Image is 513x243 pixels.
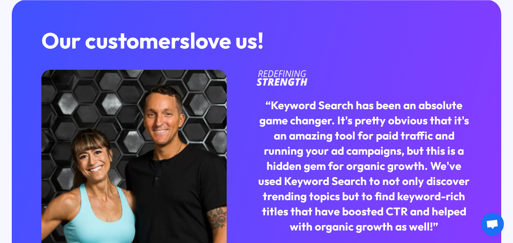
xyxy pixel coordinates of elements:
[257,98,472,234] div: “Keyword Search has been an absolute game changer. It's pretty obvious that it's an amazing tool ...
[41,29,395,52] h3: Our customers
[190,27,264,54] span: love us!
[257,70,308,86] img: Redefining Strength
[481,213,504,235] a: Open chat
